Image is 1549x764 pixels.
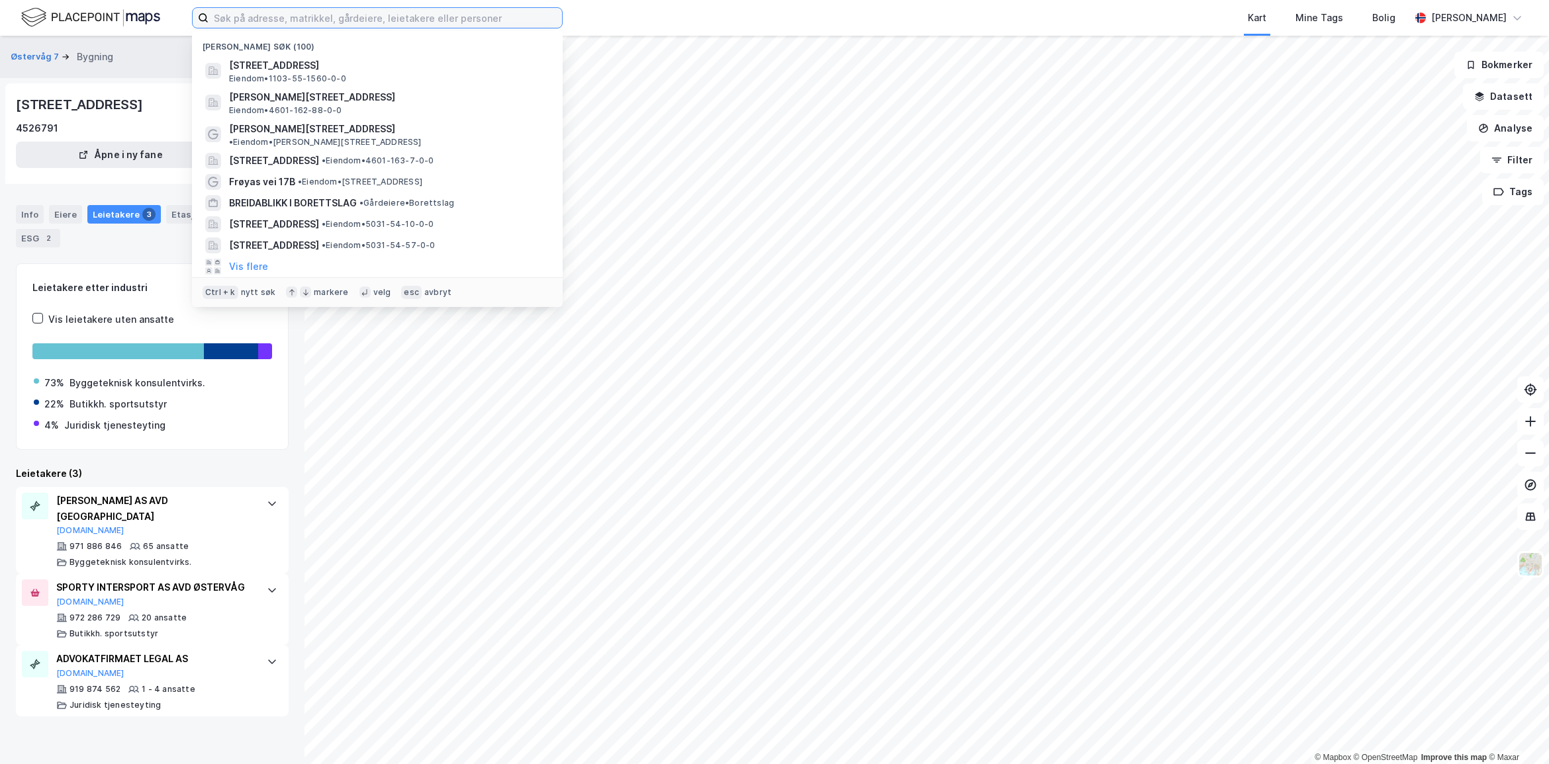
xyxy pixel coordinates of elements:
[322,240,436,251] span: Eiendom • 5031-54-57-0-0
[229,216,319,232] span: [STREET_ADDRESS]
[44,396,64,412] div: 22%
[1463,83,1544,110] button: Datasett
[49,205,82,224] div: Eiere
[56,651,254,667] div: ADVOKATFIRMAET LEGAL AS
[1421,753,1487,762] a: Improve this map
[1518,552,1543,577] img: Z
[77,49,113,65] div: Bygning
[1372,10,1395,26] div: Bolig
[229,73,346,84] span: Eiendom • 1103-55-1560-0-0
[16,120,58,136] div: 4526791
[56,668,124,679] button: [DOMAIN_NAME]
[56,579,254,595] div: SPORTY INTERSPORT AS AVD ØSTERVÅG
[229,259,268,275] button: Vis flere
[322,219,326,229] span: •
[229,89,547,105] span: [PERSON_NAME][STREET_ADDRESS]
[70,541,122,552] div: 971 886 846
[229,137,422,148] span: Eiendom • [PERSON_NAME][STREET_ADDRESS]
[44,417,59,433] div: 4%
[322,155,326,165] span: •
[322,155,434,166] span: Eiendom • 4601-163-7-0-0
[229,174,295,190] span: Frøyas vei 17B
[298,177,302,187] span: •
[298,177,422,187] span: Eiendom • [STREET_ADDRESS]
[229,195,357,211] span: BREIDABLIKK I BORETTSLAG
[1482,179,1544,205] button: Tags
[44,375,64,391] div: 73%
[21,6,160,29] img: logo.f888ab2527a4732fd821a326f86c7f29.svg
[87,205,161,224] div: Leietakere
[1354,753,1418,762] a: OpenStreetMap
[142,208,156,221] div: 3
[70,375,205,391] div: Byggeteknisk konsulentvirks.
[1483,700,1549,764] div: Kontrollprogram for chat
[1431,10,1507,26] div: [PERSON_NAME]
[359,198,454,208] span: Gårdeiere • Borettslag
[1483,700,1549,764] iframe: Chat Widget
[56,597,124,607] button: [DOMAIN_NAME]
[1480,147,1544,173] button: Filter
[70,628,158,639] div: Butikkh. sportsutstyr
[1454,52,1544,78] button: Bokmerker
[229,121,395,137] span: [PERSON_NAME][STREET_ADDRESS]
[56,525,124,536] button: [DOMAIN_NAME]
[16,142,225,168] button: Åpne i ny fane
[16,94,146,115] div: [STREET_ADDRESS]
[229,105,342,116] span: Eiendom • 4601-162-88-0-0
[143,541,189,552] div: 65 ansatte
[16,229,60,247] div: ESG
[70,700,161,710] div: Juridisk tjenesteyting
[229,153,319,169] span: [STREET_ADDRESS]
[322,240,326,250] span: •
[1315,753,1351,762] a: Mapbox
[203,286,238,299] div: Ctrl + k
[192,31,563,55] div: [PERSON_NAME] søk (100)
[70,684,120,695] div: 919 874 562
[241,287,276,298] div: nytt søk
[229,237,319,253] span: [STREET_ADDRESS]
[229,137,233,147] span: •
[171,208,253,220] div: Etasjer og enheter
[70,396,167,412] div: Butikkh. sportsutstyr
[401,286,422,299] div: esc
[56,493,254,525] div: [PERSON_NAME] AS AVD [GEOGRAPHIC_DATA]
[16,205,44,224] div: Info
[1248,10,1266,26] div: Kart
[424,287,451,298] div: avbryt
[11,50,62,64] button: Østervåg 7
[209,8,562,28] input: Søk på adresse, matrikkel, gårdeiere, leietakere eller personer
[373,287,391,298] div: velg
[1467,115,1544,142] button: Analyse
[64,417,165,433] div: Juridisk tjenesteyting
[32,280,272,296] div: Leietakere etter industri
[314,287,348,298] div: markere
[142,684,195,695] div: 1 - 4 ansatte
[70,613,120,623] div: 972 286 729
[42,232,55,245] div: 2
[322,219,434,230] span: Eiendom • 5031-54-10-0-0
[1295,10,1343,26] div: Mine Tags
[229,58,547,73] span: [STREET_ADDRESS]
[359,198,363,208] span: •
[142,613,187,623] div: 20 ansatte
[48,312,174,327] div: Vis leietakere uten ansatte
[16,466,289,482] div: Leietakere (3)
[70,557,192,568] div: Byggeteknisk konsulentvirks.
